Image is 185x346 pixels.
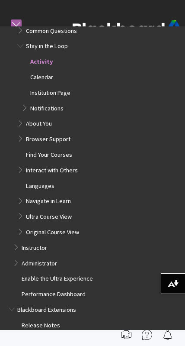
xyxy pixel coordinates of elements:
span: Release Notes [22,319,60,329]
span: Ultra Course View [26,210,72,220]
img: Follow this page [163,330,173,340]
span: Find Your Courses [26,149,72,158]
span: Navigate in Learn [26,195,71,205]
span: Enable the Ultra Experience [22,273,93,283]
span: Institution Page [30,87,70,97]
span: Stay in the Loop [26,40,68,50]
span: About You [26,118,52,128]
span: Activity [30,55,53,65]
span: Blackboard Extensions [17,304,76,314]
span: Languages [26,180,54,190]
span: Calendar [30,71,53,81]
img: More help [142,330,152,340]
span: Instructor [22,242,47,252]
img: Blackboard by Anthology [73,20,181,45]
img: Print [121,330,131,340]
span: Administrator [22,257,57,267]
span: Notifications [30,102,64,112]
span: Interact with Others [26,164,78,174]
span: Performance Dashboard [22,288,86,298]
span: Common Questions [26,25,77,35]
span: Browser Support [26,133,70,143]
span: Original Course View [26,226,79,236]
